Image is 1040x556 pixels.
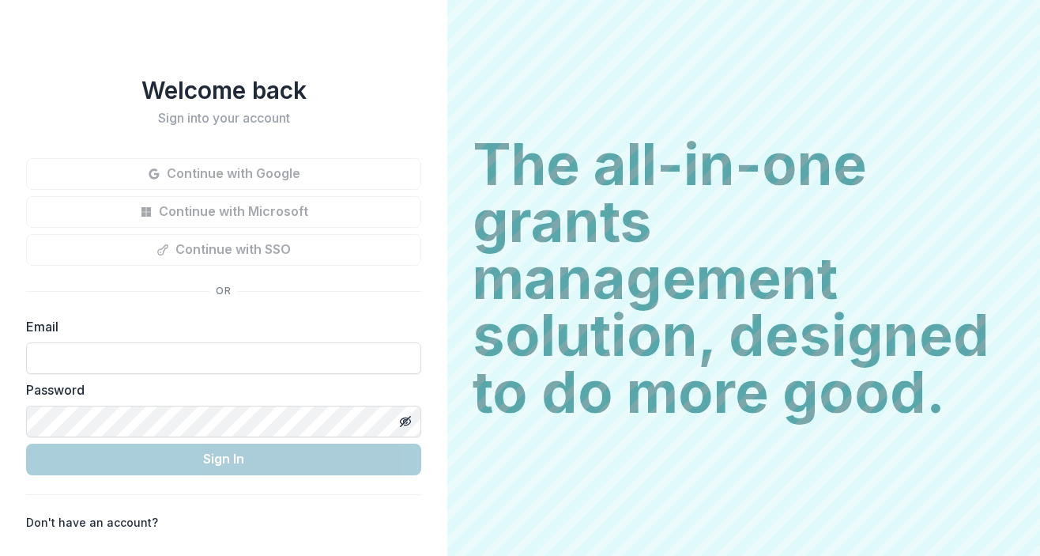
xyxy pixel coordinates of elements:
[26,380,412,399] label: Password
[393,409,418,434] button: Toggle password visibility
[26,76,421,104] h1: Welcome back
[26,444,421,475] button: Sign In
[26,111,421,126] h2: Sign into your account
[26,317,412,336] label: Email
[26,158,421,190] button: Continue with Google
[26,196,421,228] button: Continue with Microsoft
[26,234,421,266] button: Continue with SSO
[26,514,158,531] p: Don't have an account?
